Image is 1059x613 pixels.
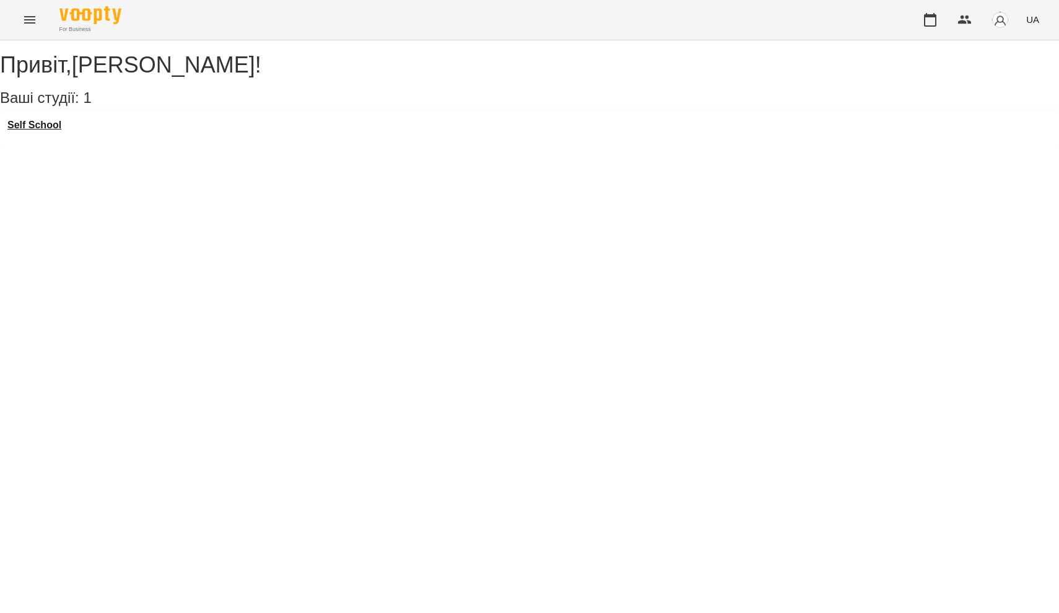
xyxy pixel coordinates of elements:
[991,11,1009,29] img: avatar_s.png
[59,6,121,24] img: Voopty Logo
[1026,13,1039,26] span: UA
[7,120,61,131] a: Self School
[59,25,121,33] span: For Business
[83,89,91,106] span: 1
[15,5,45,35] button: Menu
[1021,8,1044,31] button: UA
